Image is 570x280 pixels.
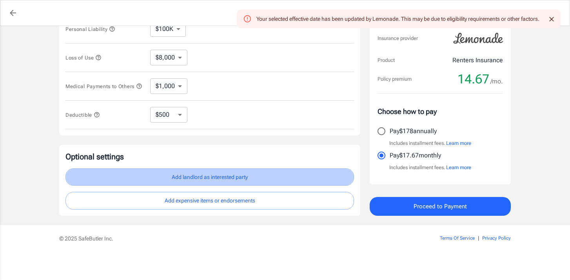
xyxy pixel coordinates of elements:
p: Renters Insurance [452,56,503,65]
button: Learn more [446,139,471,147]
p: Policy premium [378,75,412,83]
img: Lemonade [449,27,508,49]
p: Includes installment fees. [389,139,471,147]
span: Deductible [65,112,100,118]
button: Add landlord as interested party [65,168,354,186]
button: Loss of Use [65,53,102,62]
p: Product [378,56,395,64]
span: Medical Payments to Others [65,83,142,89]
button: Learn more [446,164,471,172]
button: Deductible [65,110,100,119]
button: Close [546,13,557,25]
button: Proceed to Payment [370,197,511,216]
p: © 2025 SafeButler Inc. [59,235,396,242]
p: Choose how to pay [378,106,503,117]
span: 14.67 [457,71,489,87]
p: Insurance provider [378,34,418,42]
div: Your selected effective date has been updated by Lemonade. This may be due to eligibility require... [256,12,539,26]
a: back to quotes [5,5,21,21]
span: /mo. [490,76,503,87]
a: Terms Of Service [440,235,475,241]
span: Personal Liability [65,26,115,32]
p: Pay $17.67 monthly [390,151,441,160]
button: Medical Payments to Others [65,81,142,91]
button: Personal Liability [65,24,115,34]
p: Optional settings [65,151,354,162]
p: Includes installment fees. [389,164,471,172]
span: Loss of Use [65,55,102,61]
button: Add expensive items or endorsements [65,192,354,210]
p: Pay $178 annually [390,126,437,136]
span: | [478,235,479,241]
span: Proceed to Payment [414,201,467,211]
a: Privacy Policy [482,235,511,241]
